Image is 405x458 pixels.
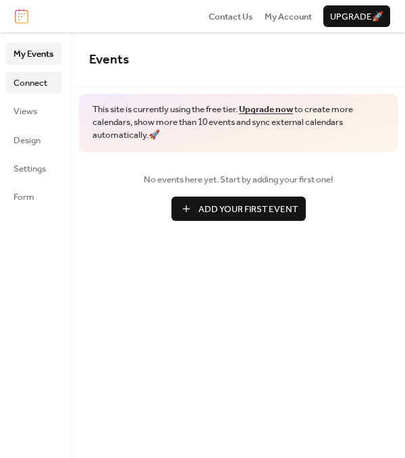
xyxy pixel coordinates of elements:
[89,197,388,221] a: Add Your First Event
[92,103,385,142] span: This site is currently using the free tier. to create more calendars, show more than 10 events an...
[265,9,312,23] a: My Account
[13,76,47,90] span: Connect
[323,5,390,27] button: Upgrade🚀
[5,157,61,179] a: Settings
[13,47,53,61] span: My Events
[209,9,253,23] a: Contact Us
[171,197,306,221] button: Add Your First Event
[89,173,388,186] span: No events here yet. Start by adding your first one!
[239,101,293,118] a: Upgrade now
[13,190,34,204] span: Form
[209,10,253,24] span: Contact Us
[89,47,129,72] span: Events
[5,72,61,93] a: Connect
[5,43,61,64] a: My Events
[5,100,61,122] a: Views
[13,162,46,176] span: Settings
[330,10,383,24] span: Upgrade 🚀
[5,129,61,151] a: Design
[13,134,40,147] span: Design
[13,105,37,118] span: Views
[15,9,28,24] img: logo
[265,10,312,24] span: My Account
[198,203,298,216] span: Add Your First Event
[5,186,61,207] a: Form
